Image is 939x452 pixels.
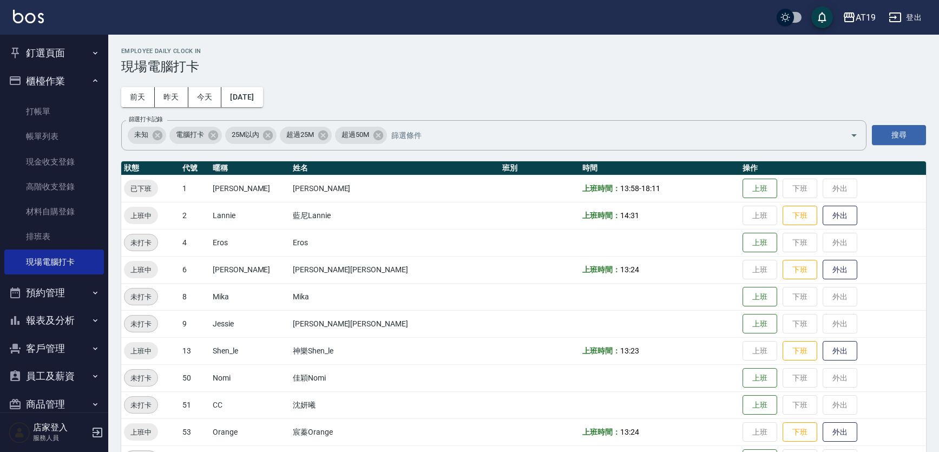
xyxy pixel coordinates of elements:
[180,256,210,283] td: 6
[180,283,210,310] td: 8
[180,229,210,256] td: 4
[743,287,777,307] button: 上班
[620,346,639,355] span: 13:23
[4,149,104,174] a: 現金收支登錄
[169,129,211,140] span: 電腦打卡
[33,433,88,443] p: 服務人員
[180,175,210,202] td: 1
[124,183,158,194] span: 已下班
[582,184,620,193] b: 上班時間：
[180,202,210,229] td: 2
[823,260,857,280] button: 外出
[180,337,210,364] td: 13
[823,422,857,442] button: 外出
[210,256,290,283] td: [PERSON_NAME]
[4,390,104,418] button: 商品管理
[582,346,620,355] b: 上班時間：
[280,127,332,144] div: 超過25M
[210,418,290,446] td: Orange
[4,279,104,307] button: 預約管理
[620,428,639,436] span: 13:24
[225,129,266,140] span: 25M以內
[124,318,157,330] span: 未打卡
[783,422,817,442] button: 下班
[845,127,863,144] button: Open
[4,67,104,95] button: 櫃檯作業
[4,306,104,335] button: 報表及分析
[582,428,620,436] b: 上班時間：
[124,399,157,411] span: 未打卡
[124,264,158,276] span: 上班中
[225,127,277,144] div: 25M以內
[210,364,290,391] td: Nomi
[155,87,188,107] button: 昨天
[180,391,210,418] td: 51
[4,39,104,67] button: 釘選頁面
[124,237,157,248] span: 未打卡
[290,418,500,446] td: 宸蓁Orange
[290,229,500,256] td: Eros
[783,206,817,226] button: 下班
[210,337,290,364] td: Shen_le
[823,341,857,361] button: 外出
[290,310,500,337] td: [PERSON_NAME][PERSON_NAME]
[620,211,639,220] span: 14:31
[290,337,500,364] td: 神樂Shen_le
[290,391,500,418] td: 沈妍曦
[740,161,926,175] th: 操作
[641,184,660,193] span: 18:11
[783,341,817,361] button: 下班
[580,175,740,202] td: -
[620,265,639,274] span: 13:24
[280,129,320,140] span: 超過25M
[124,427,158,438] span: 上班中
[389,126,831,145] input: 篩選條件
[121,48,926,55] h2: Employee Daily Clock In
[811,6,833,28] button: save
[500,161,580,175] th: 班別
[128,127,166,144] div: 未知
[129,115,163,123] label: 篩選打卡記錄
[823,206,857,226] button: 外出
[290,256,500,283] td: [PERSON_NAME][PERSON_NAME]
[124,372,157,384] span: 未打卡
[4,124,104,149] a: 帳單列表
[290,283,500,310] td: Mika
[121,87,155,107] button: 前天
[180,161,210,175] th: 代號
[210,391,290,418] td: CC
[290,364,500,391] td: 佳穎Nomi
[124,345,158,357] span: 上班中
[884,8,926,28] button: 登出
[335,127,387,144] div: 超過50M
[580,161,740,175] th: 時間
[169,127,222,144] div: 電腦打卡
[290,161,500,175] th: 姓名
[582,211,620,220] b: 上班時間：
[290,175,500,202] td: [PERSON_NAME]
[210,161,290,175] th: 暱稱
[4,362,104,390] button: 員工及薪資
[210,175,290,202] td: [PERSON_NAME]
[743,179,777,199] button: 上班
[121,161,180,175] th: 狀態
[4,335,104,363] button: 客戶管理
[210,202,290,229] td: Lannie
[124,291,157,303] span: 未打卡
[290,202,500,229] td: 藍尼Lannie
[4,199,104,224] a: 材料自購登錄
[743,368,777,388] button: 上班
[4,174,104,199] a: 高階收支登錄
[4,99,104,124] a: 打帳單
[872,125,926,145] button: 搜尋
[180,364,210,391] td: 50
[838,6,880,29] button: AT19
[856,11,876,24] div: AT19
[124,210,158,221] span: 上班中
[188,87,222,107] button: 今天
[121,59,926,74] h3: 現場電腦打卡
[4,224,104,249] a: 排班表
[33,422,88,433] h5: 店家登入
[13,10,44,23] img: Logo
[221,87,262,107] button: [DATE]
